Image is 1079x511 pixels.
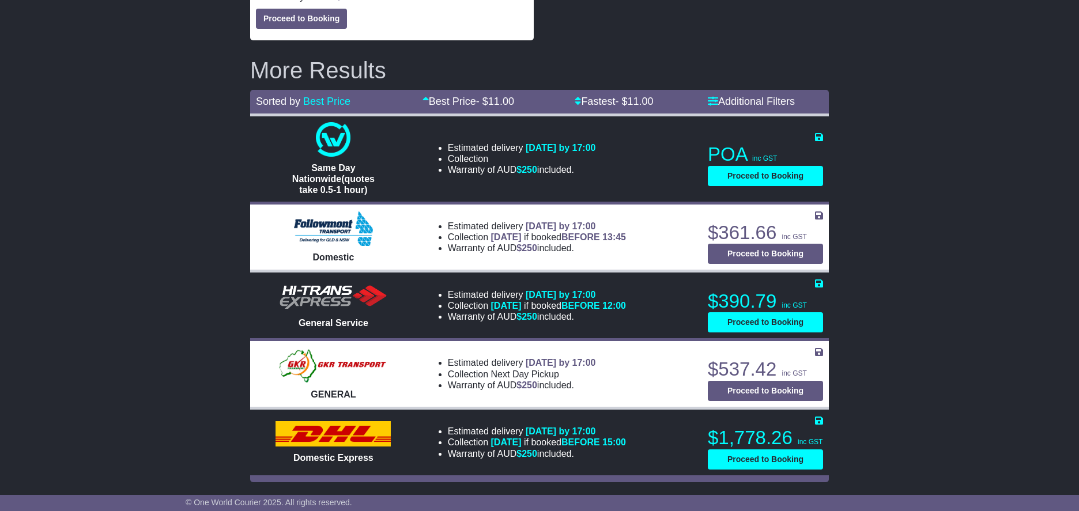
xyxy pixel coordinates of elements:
li: Collection [448,437,626,448]
button: Proceed to Booking [708,449,823,470]
span: inc GST [798,438,823,446]
span: 11.00 [627,96,653,107]
li: Estimated delivery [448,426,626,437]
span: Next Day Pickup [491,369,559,379]
img: DHL: Domestic Express [276,421,391,446]
span: [DATE] [491,301,522,311]
h2: More Results [250,58,829,83]
span: 250 [522,243,537,253]
p: $361.66 [708,221,823,244]
button: Proceed to Booking [256,9,347,29]
span: General Service [299,318,368,328]
li: Estimated delivery [448,221,626,232]
span: if booked [491,437,626,447]
p: $1,778.26 [708,426,823,449]
p: POA [708,143,823,166]
li: Collection [448,153,596,164]
span: 250 [522,165,537,175]
a: Best Price- $11.00 [422,96,514,107]
span: 250 [522,380,537,390]
span: [DATE] by 17:00 [526,221,596,231]
span: $ [516,243,537,253]
li: Warranty of AUD included. [448,164,596,175]
span: [DATE] by 17:00 [526,290,596,300]
button: Proceed to Booking [708,166,823,186]
span: if booked [491,301,626,311]
li: Collection [448,232,626,243]
span: inc GST [782,369,806,377]
span: 12:00 [602,301,626,311]
span: BEFORE [561,437,600,447]
span: - $ [476,96,514,107]
li: Estimated delivery [448,142,596,153]
span: Same Day Nationwide(quotes take 0.5-1 hour) [292,163,375,195]
p: $537.42 [708,358,823,381]
span: $ [516,165,537,175]
li: Warranty of AUD included. [448,448,626,459]
li: Warranty of AUD included. [448,243,626,253]
button: Proceed to Booking [708,244,823,264]
span: $ [516,380,537,390]
span: 13:45 [602,232,626,242]
span: Sorted by [256,96,300,107]
span: Domestic Express [293,453,373,463]
span: [DATE] [491,437,522,447]
img: GKR: GENERAL [278,349,388,383]
li: Warranty of AUD included. [448,380,596,391]
span: 250 [522,312,537,321]
span: BEFORE [561,301,600,311]
li: Collection [448,369,596,380]
span: GENERAL [311,389,356,399]
li: Warranty of AUD included. [448,311,626,322]
span: inc GST [782,233,806,241]
li: Estimated delivery [448,357,596,368]
img: One World Courier: Same Day Nationwide(quotes take 0.5-1 hour) [316,122,350,157]
span: $ [516,312,537,321]
span: 250 [522,449,537,459]
p: $390.79 [708,290,823,313]
span: [DATE] [491,232,522,242]
span: $ [516,449,537,459]
img: HiTrans: General Service [276,283,391,312]
span: 11.00 [488,96,514,107]
button: Proceed to Booking [708,312,823,332]
span: [DATE] by 17:00 [526,143,596,153]
span: [DATE] by 17:00 [526,426,596,436]
a: Additional Filters [708,96,795,107]
span: Domestic [312,252,354,262]
span: 15:00 [602,437,626,447]
span: © One World Courier 2025. All rights reserved. [186,498,352,507]
li: Collection [448,300,626,311]
span: BEFORE [561,232,600,242]
span: inc GST [752,154,777,162]
a: Best Price [303,96,350,107]
span: if booked [491,232,626,242]
span: [DATE] by 17:00 [526,358,596,368]
li: Estimated delivery [448,289,626,300]
img: Followmont Transport: Domestic [294,211,373,246]
span: - $ [615,96,653,107]
button: Proceed to Booking [708,381,823,401]
a: Fastest- $11.00 [575,96,653,107]
span: inc GST [782,301,806,309]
